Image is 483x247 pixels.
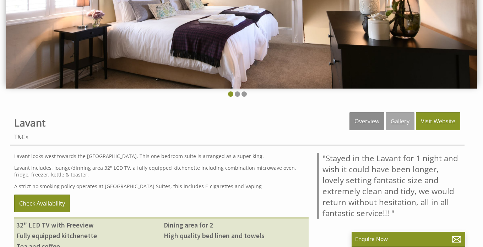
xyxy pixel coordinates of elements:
p: Lavant looks west towards the [GEOGRAPHIC_DATA]. This one bedroom suite is arranged as a super king. [14,153,309,159]
a: T&Cs [14,133,28,141]
li: High quality bed linen and towels [162,230,309,241]
li: 32" LED TV with Freeview [14,220,162,230]
p: Lavant includes, lounge/dinning area 32'' LCD TV, a fully equipped kitchenette including combinat... [14,164,309,178]
a: Lavant [14,116,45,129]
li: Dining area for 2 [162,220,309,230]
p: A strict no smoking policy operates at [GEOGRAPHIC_DATA] Suites, this includes E-cigarettes and V... [14,183,309,190]
blockquote: "Stayed in the Lavant for 1 night and wish it could have been longer, lovely setting fantastic si... [317,153,460,219]
a: Overview [349,112,384,130]
li: Fully equipped kitchenette [14,230,162,241]
p: Enquire Now [355,235,462,243]
a: Check Availability [14,195,70,212]
a: Visit Website [416,112,460,130]
a: Gallery [386,112,414,130]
